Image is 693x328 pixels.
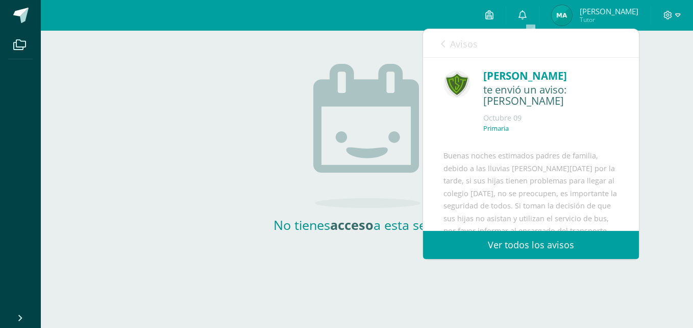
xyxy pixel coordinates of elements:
div: [PERSON_NAME] [483,68,618,84]
div: te envió un aviso: Aviso [483,84,618,108]
span: Tutor [580,15,638,24]
h2: No tienes a esta sección. [265,216,469,233]
img: a7fa2b90f956fe1eaa21d35038169311.png [552,5,572,26]
span: Avisos [450,38,478,50]
strong: acceso [330,216,374,233]
img: no_activities.png [313,64,420,208]
span: [PERSON_NAME] [580,6,638,16]
img: 6f5ff69043559128dc4baf9e9c0f15a0.png [443,71,471,98]
div: Octubre 09 [483,113,618,123]
p: Primaria [483,124,509,133]
a: Ver todos los avisos [423,231,639,259]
